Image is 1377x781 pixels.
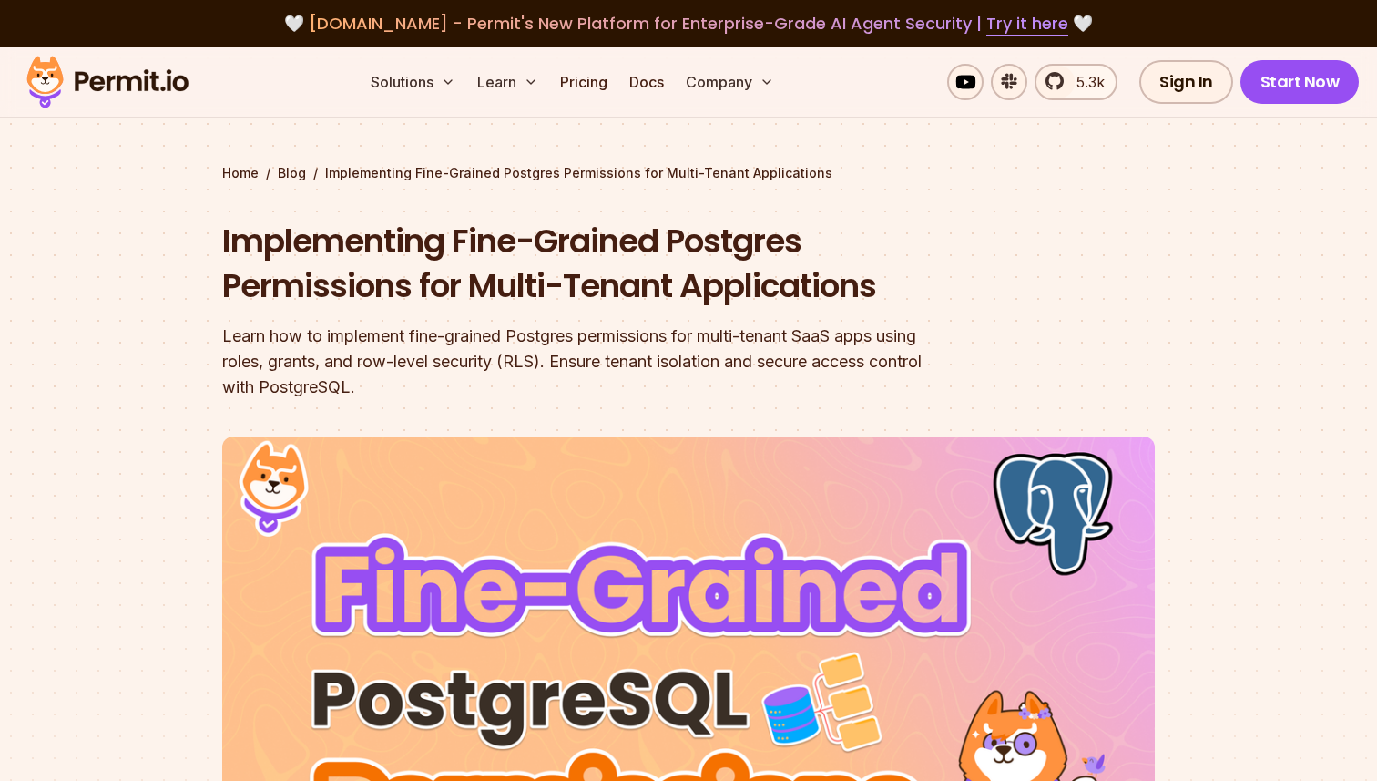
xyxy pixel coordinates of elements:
div: Learn how to implement fine-grained Postgres permissions for multi-tenant SaaS apps using roles, ... [222,324,922,400]
a: 5.3k [1035,64,1117,100]
a: Docs [622,64,671,100]
button: Company [678,64,781,100]
h1: Implementing Fine-Grained Postgres Permissions for Multi-Tenant Applications [222,219,922,309]
a: Home [222,164,259,182]
div: / / [222,164,1155,182]
button: Learn [470,64,546,100]
button: Solutions [363,64,463,100]
a: Blog [278,164,306,182]
a: Try it here [986,12,1068,36]
a: Pricing [553,64,615,100]
div: 🤍 🤍 [44,11,1333,36]
img: Permit logo [18,51,197,113]
a: Start Now [1240,60,1360,104]
span: [DOMAIN_NAME] - Permit's New Platform for Enterprise-Grade AI Agent Security | [309,12,1068,35]
span: 5.3k [1066,71,1105,93]
a: Sign In [1139,60,1233,104]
